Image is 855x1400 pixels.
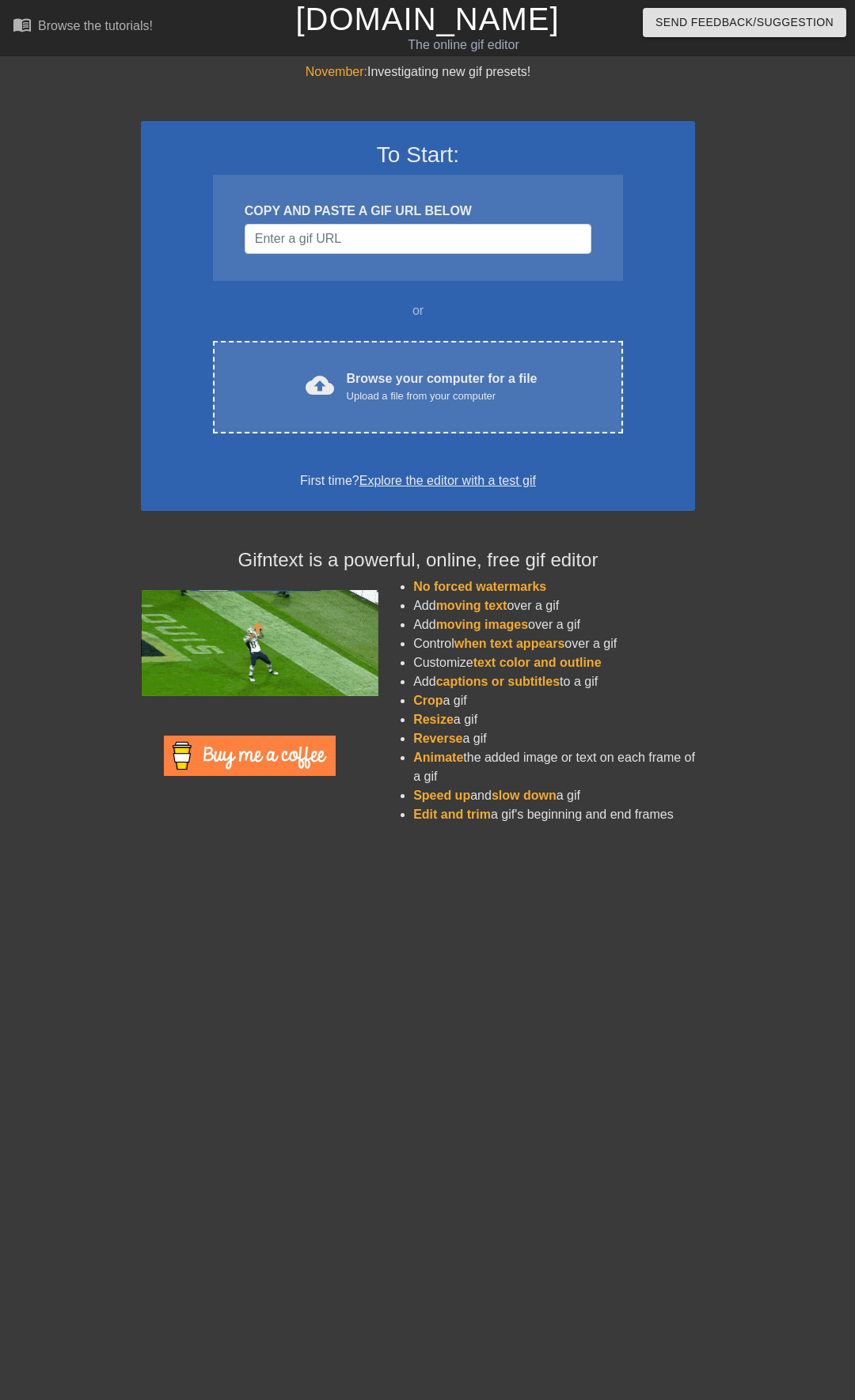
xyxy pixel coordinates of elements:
li: and a gif [413,786,695,805]
span: Crop [413,694,443,707]
div: Browse the tutorials! [38,19,153,32]
h3: To Start: [161,142,674,168]
span: No forced watermarks [413,580,546,593]
span: Edit and trim [413,808,491,821]
span: Reverse [413,732,462,745]
li: a gif [413,710,695,729]
span: text color and outline [473,656,602,669]
input: Username [245,224,591,254]
li: Customize [413,653,695,672]
button: Send Feedback/Suggestion [643,8,846,37]
span: November: [306,65,367,78]
span: cloud_upload [306,371,334,399]
span: when text appears [454,637,565,650]
li: a gif [413,691,695,710]
li: a gif [413,729,695,748]
span: Send Feedback/Suggestion [655,13,834,32]
li: Add over a gif [413,615,695,634]
span: moving text [436,599,507,612]
span: Animate [413,751,463,764]
span: moving images [436,618,528,631]
li: Add over a gif [413,596,695,615]
div: First time? [161,471,674,490]
h4: Gifntext is a powerful, online, free gif editor [141,549,695,572]
div: The online gif editor [293,36,634,55]
a: Browse the tutorials! [13,15,153,40]
li: a gif's beginning and end frames [413,805,695,824]
span: slow down [492,789,557,802]
div: Upload a file from your computer [347,388,538,404]
li: Control over a gif [413,634,695,653]
div: or [182,301,654,320]
li: Add to a gif [413,672,695,691]
div: COPY AND PASTE A GIF URL BELOW [245,202,591,221]
span: Speed up [413,789,470,802]
a: Explore the editor with a test gif [359,474,536,487]
span: menu_book [13,15,32,34]
a: [DOMAIN_NAME] [295,2,559,36]
li: the added image or text on each frame of a gif [413,748,695,786]
span: Resize [413,713,454,726]
div: Browse your computer for a file [347,369,538,404]
img: Buy Me A Coffee [164,736,336,776]
img: football_small.gif [141,590,378,696]
span: captions or subtitles [436,675,560,688]
div: Investigating new gif presets! [141,62,695,81]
